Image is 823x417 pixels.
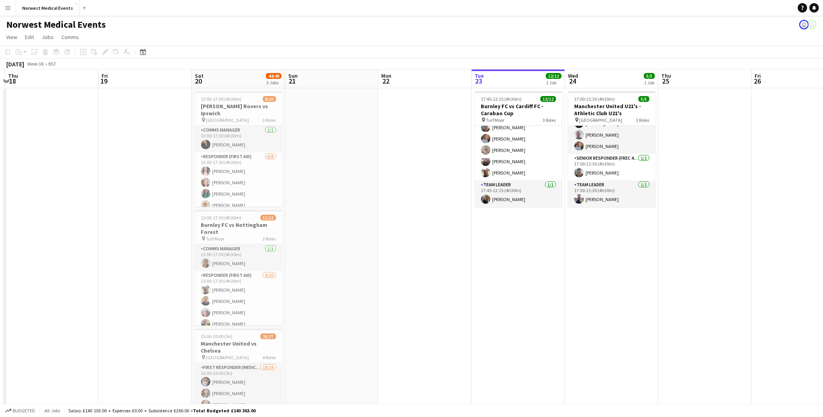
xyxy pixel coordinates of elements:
[800,20,809,29] app-user-avatar: Rory Murphy
[3,32,20,42] a: View
[4,406,36,415] button: Budgeted
[12,408,35,413] span: Budgeted
[16,0,80,16] button: Norwest Medical Events
[48,61,56,67] div: BST
[25,34,34,41] span: Edit
[43,408,62,413] span: All jobs
[193,408,255,413] span: Total Budgeted £140 363.00
[6,19,106,30] h1: Norwest Medical Events
[68,408,255,413] div: Salary £140 103.00 + Expenses £0.00 + Subsistence £260.00 =
[22,32,37,42] a: Edit
[42,34,54,41] span: Jobs
[6,34,17,41] span: View
[39,32,57,42] a: Jobs
[807,20,817,29] app-user-avatar: Rory Murphy
[61,34,79,41] span: Comms
[58,32,82,42] a: Comms
[6,60,24,68] div: [DATE]
[26,61,45,67] span: Week 38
